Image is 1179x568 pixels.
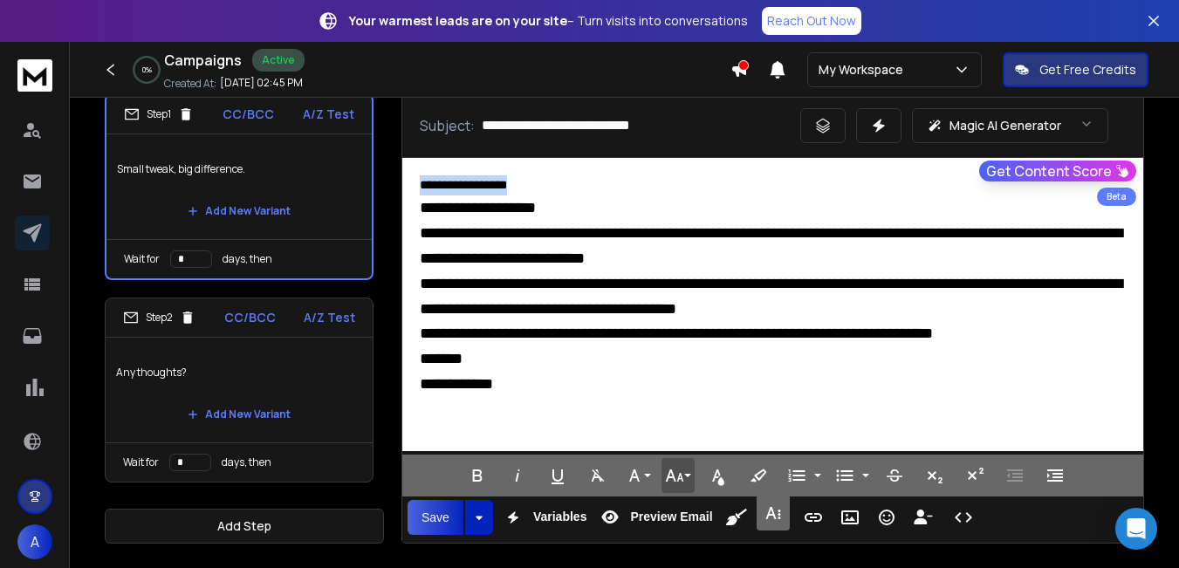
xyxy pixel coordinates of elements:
[123,310,195,325] div: Step 2
[105,93,374,280] li: Step1CC/BCCA/Z TestSmall tweak, big difference.Add New VariantWait fordays, then
[124,252,160,266] p: Wait for
[17,59,52,92] img: logo
[223,106,274,123] p: CC/BCC
[222,455,271,469] p: days, then
[819,61,910,79] p: My Workspace
[124,106,194,122] div: Step 1
[420,115,475,136] p: Subject:
[123,455,159,469] p: Wait for
[1115,508,1157,550] div: Open Intercom Messenger
[593,500,716,535] button: Preview Email
[1003,52,1148,87] button: Get Free Credits
[224,309,276,326] p: CC/BCC
[408,500,463,535] button: Save
[220,76,303,90] p: [DATE] 02:45 PM
[918,458,951,493] button: Subscript
[912,108,1108,143] button: Magic AI Generator
[17,524,52,559] button: A
[303,106,354,123] p: A/Z Test
[304,309,355,326] p: A/Z Test
[252,49,305,72] div: Active
[949,117,1061,134] p: Magic AI Generator
[223,252,272,266] p: days, then
[116,348,362,397] p: Any thoughts?
[105,298,374,482] li: Step2CC/BCCA/Z TestAny thoughts?Add New VariantWait fordays, then
[833,500,867,535] button: Insert Image (Ctrl+P)
[907,500,940,535] button: Insert Unsubscribe Link
[947,500,980,535] button: Code View
[870,500,903,535] button: Emoticons
[142,65,152,75] p: 0 %
[349,12,567,29] strong: Your warmest leads are on your site
[979,161,1136,181] button: Get Content Score
[767,12,856,30] p: Reach Out Now
[164,77,216,91] p: Created At:
[497,500,591,535] button: Variables
[501,458,534,493] button: Italic (Ctrl+I)
[1039,61,1136,79] p: Get Free Credits
[174,194,305,229] button: Add New Variant
[627,510,716,524] span: Preview Email
[1038,458,1072,493] button: Increase Indent (Ctrl+])
[958,458,991,493] button: Superscript
[762,7,861,35] a: Reach Out Now
[105,509,384,544] button: Add Step
[174,397,305,432] button: Add New Variant
[530,510,591,524] span: Variables
[117,145,361,194] p: Small tweak, big difference.
[1097,188,1136,206] div: Beta
[164,50,242,71] h1: Campaigns
[998,458,1032,493] button: Decrease Indent (Ctrl+[)
[349,12,748,30] p: – Turn visits into conversations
